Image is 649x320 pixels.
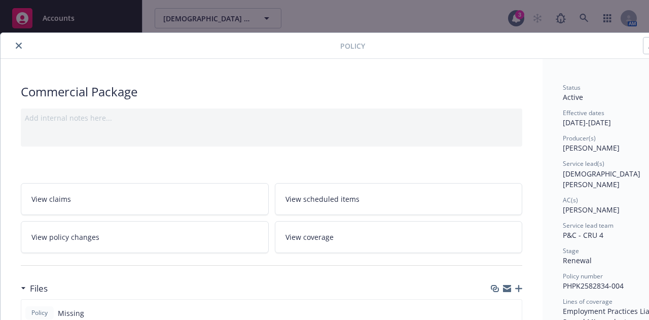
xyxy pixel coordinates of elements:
span: [DEMOGRAPHIC_DATA][PERSON_NAME] [563,169,640,189]
span: View claims [31,194,71,204]
span: [PERSON_NAME] [563,143,620,153]
span: Policy [340,41,365,51]
h3: Files [30,282,48,295]
span: Renewal [563,256,592,265]
span: P&C - CRU 4 [563,230,603,240]
span: Service lead(s) [563,159,604,168]
span: Producer(s) [563,134,596,143]
span: View coverage [285,232,334,242]
span: View scheduled items [285,194,359,204]
span: Lines of coverage [563,297,612,306]
span: Stage [563,246,579,255]
span: [PERSON_NAME] [563,205,620,215]
span: Policy number [563,272,603,280]
a: View claims [21,183,269,215]
span: Policy [29,308,50,317]
span: PHPK2582834-004 [563,281,624,291]
span: Status [563,83,581,92]
a: View coverage [275,221,523,253]
span: Service lead team [563,221,614,230]
button: close [13,40,25,52]
a: View policy changes [21,221,269,253]
span: Effective dates [563,109,604,117]
div: Add internal notes here... [25,113,518,123]
span: AC(s) [563,196,578,204]
a: View scheduled items [275,183,523,215]
div: Files [21,282,48,295]
div: Commercial Package [21,83,522,100]
span: Missing [58,308,84,318]
span: Active [563,92,583,102]
span: View policy changes [31,232,99,242]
